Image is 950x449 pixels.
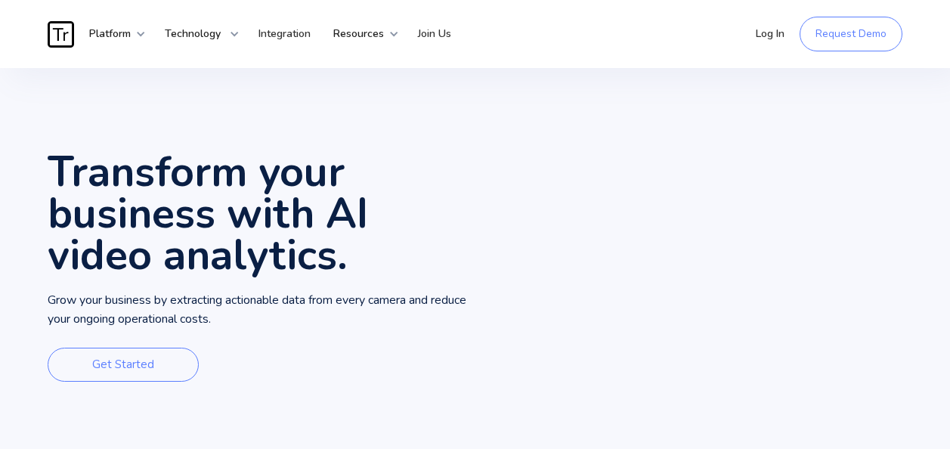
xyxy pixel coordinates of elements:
[153,11,240,57] div: Technology
[48,348,199,382] a: Get Started
[744,11,796,57] a: Log In
[322,11,399,57] div: Resources
[333,26,384,41] strong: Resources
[48,21,78,48] a: home
[89,26,131,41] strong: Platform
[48,151,475,276] h1: Transform your business with AI video analytics.
[78,11,146,57] div: Platform
[800,17,902,51] a: Request Demo
[48,21,74,48] img: Traces Logo
[165,26,221,41] strong: Technology
[407,11,463,57] a: Join Us
[247,11,322,57] a: Integration
[48,291,475,329] p: Grow your business by extracting actionable data from every camera and reduce your ongoing operat...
